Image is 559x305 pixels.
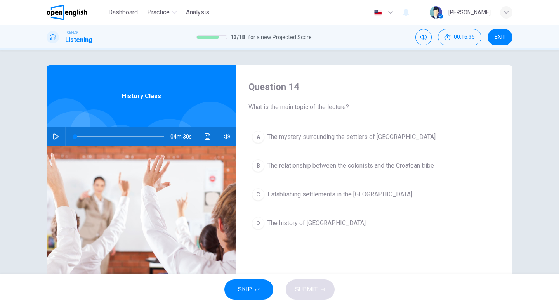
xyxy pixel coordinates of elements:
span: Practice [147,8,170,17]
span: 13 / 18 [231,33,245,42]
button: AThe mystery surrounding the settlers of [GEOGRAPHIC_DATA] [248,127,500,147]
button: Click to see the audio transcription [201,127,214,146]
span: History Class [122,92,161,101]
button: SKIP [224,279,273,300]
span: What is the main topic of the lecture? [248,102,500,112]
img: Profile picture [430,6,442,19]
button: CEstablishing settlements in the [GEOGRAPHIC_DATA] [248,185,500,204]
span: EXIT [495,34,506,40]
span: The relationship between the colonists and the Croatoan tribe [267,161,434,170]
div: B [252,159,264,172]
button: 00:16:35 [438,29,481,45]
span: Analysis [186,8,209,17]
h4: Question 14 [248,81,500,93]
span: 00:16:35 [454,34,475,40]
span: Dashboard [108,8,138,17]
button: Analysis [183,5,212,19]
div: Mute [415,29,432,45]
button: EXIT [488,29,512,45]
button: Practice [144,5,180,19]
div: C [252,188,264,201]
span: The mystery surrounding the settlers of [GEOGRAPHIC_DATA] [267,132,436,142]
h1: Listening [65,35,92,45]
span: for a new Projected Score [248,33,312,42]
span: The history of [GEOGRAPHIC_DATA] [267,218,366,228]
button: BThe relationship between the colonists and the Croatoan tribe [248,156,500,175]
div: [PERSON_NAME] [448,8,491,17]
span: Establishing settlements in the [GEOGRAPHIC_DATA] [267,190,412,199]
a: OpenEnglish logo [47,5,105,20]
span: SKIP [238,284,252,295]
img: OpenEnglish logo [47,5,87,20]
span: TOEFL® [65,30,78,35]
img: en [373,10,383,16]
div: D [252,217,264,229]
div: A [252,131,264,143]
button: DThe history of [GEOGRAPHIC_DATA] [248,213,500,233]
div: Hide [438,29,481,45]
button: Dashboard [105,5,141,19]
span: 04m 30s [170,127,198,146]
